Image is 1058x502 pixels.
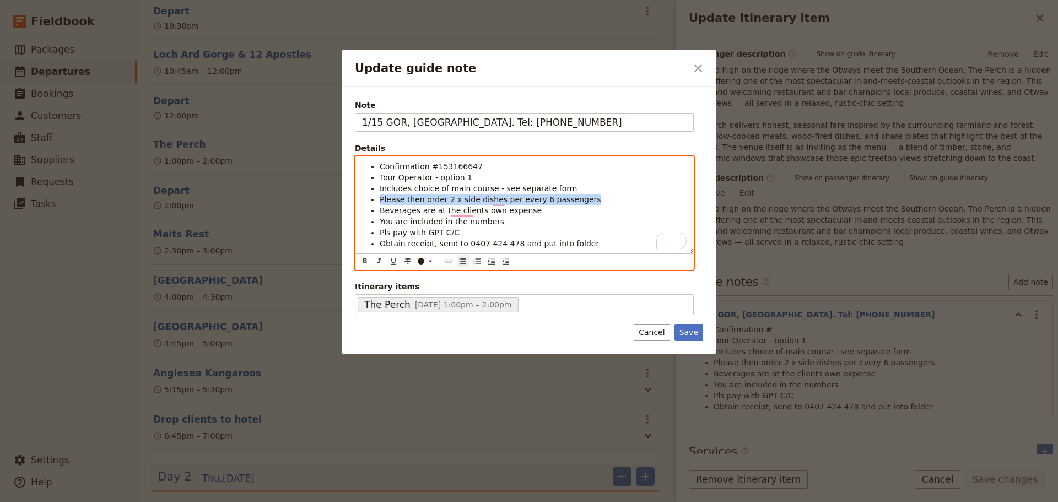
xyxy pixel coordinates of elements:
[415,300,512,309] span: [DATE] 1:00pm – 2:00pm
[380,184,577,193] span: Includes choice of main course - see separate form
[380,228,460,237] span: Pls pay with GPT C/C
[415,255,437,267] button: ​
[387,255,400,267] button: Format underline
[485,255,498,267] button: Increase indent
[380,206,542,215] span: Beverages are at the clients own expense
[359,255,371,267] button: Format bold
[355,60,687,77] h2: Update guide note
[402,255,414,267] button: Format strikethrough
[355,156,693,253] div: To enrich screen reader interactions, please activate Accessibility in Grammarly extension settings
[355,113,694,132] input: Note
[380,217,504,226] span: You are included in the numbers
[355,143,694,154] div: Details
[355,100,694,111] span: Note
[380,162,483,171] span: Confirmation #153166647
[500,255,512,267] button: Decrease indent
[355,281,694,292] span: Itinerary items
[380,195,601,204] span: Please then order 2 x side dishes per every 6 passengers
[634,324,670,341] button: Cancel
[373,255,385,267] button: Format italic
[417,257,439,266] div: ​
[471,255,483,267] button: Numbered list
[442,255,455,267] button: Links cannot be added to more than one paragraph or block at a time
[457,255,469,267] button: Bulleted list
[364,298,411,311] span: The Perch
[380,173,472,182] span: Tour Operator - option 1
[380,239,599,248] span: Obtain receipt, send to 0407 424 478 and put into folder
[689,59,708,78] button: Close dialog
[674,324,703,341] button: Save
